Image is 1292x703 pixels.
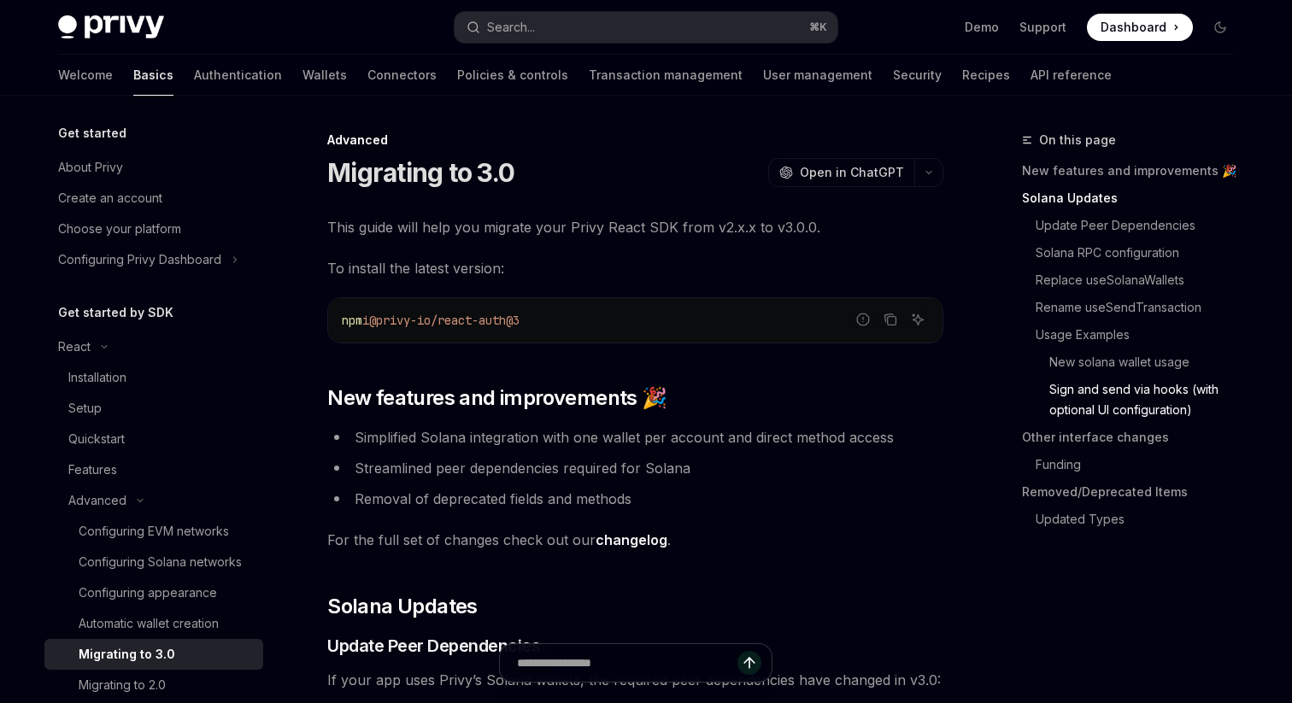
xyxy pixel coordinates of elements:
[589,55,743,96] a: Transaction management
[327,456,943,480] li: Streamlined peer dependencies required for Solana
[44,362,263,393] a: Installation
[1022,424,1248,451] a: Other interface changes
[1022,267,1248,294] a: Replace useSolanaWallets
[327,593,478,620] span: Solana Updates
[455,12,837,43] button: Open search
[1031,55,1112,96] a: API reference
[1022,478,1248,506] a: Removed/Deprecated Items
[1207,14,1234,41] button: Toggle dark mode
[369,313,520,328] span: @privy-io/react-auth@3
[327,157,514,188] h1: Migrating to 3.0
[737,651,761,675] button: Send message
[44,639,263,670] a: Migrating to 3.0
[852,308,874,331] button: Report incorrect code
[194,55,282,96] a: Authentication
[44,577,263,608] a: Configuring appearance
[327,215,943,239] span: This guide will help you migrate your Privy React SDK from v2.x.x to v3.0.0.
[965,19,999,36] a: Demo
[962,55,1010,96] a: Recipes
[327,528,943,552] span: For the full set of changes check out our .
[133,55,173,96] a: Basics
[763,55,872,96] a: User management
[79,552,242,572] div: Configuring Solana networks
[1022,506,1248,533] a: Updated Types
[44,485,263,516] button: Toggle Advanced section
[800,164,904,181] span: Open in ChatGPT
[327,634,540,658] span: Update Peer Dependencies
[44,183,263,214] a: Create an account
[768,158,914,187] button: Open in ChatGPT
[596,531,667,549] a: changelog
[362,313,369,328] span: i
[327,425,943,449] li: Simplified Solana integration with one wallet per account and direct method access
[327,256,943,280] span: To install the latest version:
[58,249,221,270] div: Configuring Privy Dashboard
[1022,157,1248,185] a: New features and improvements 🎉
[79,644,175,665] div: Migrating to 3.0
[1022,212,1248,239] a: Update Peer Dependencies
[44,547,263,577] a: Configuring Solana networks
[58,15,164,39] img: dark logo
[58,219,181,239] div: Choose your platform
[79,675,166,695] div: Migrating to 2.0
[68,429,125,449] div: Quickstart
[342,313,362,328] span: npm
[58,123,126,144] h5: Get started
[457,55,568,96] a: Policies & controls
[44,608,263,639] a: Automatic wallet creation
[1022,376,1248,424] a: Sign and send via hooks (with optional UI configuration)
[327,132,943,149] div: Advanced
[44,152,263,183] a: About Privy
[1022,349,1248,376] a: New solana wallet usage
[302,55,347,96] a: Wallets
[58,55,113,96] a: Welcome
[44,424,263,454] a: Quickstart
[79,583,217,603] div: Configuring appearance
[1022,239,1248,267] a: Solana RPC configuration
[58,337,91,357] div: React
[44,331,263,362] button: Toggle React section
[44,516,263,547] a: Configuring EVM networks
[44,244,263,275] button: Toggle Configuring Privy Dashboard section
[1022,321,1248,349] a: Usage Examples
[44,214,263,244] a: Choose your platform
[327,487,943,511] li: Removal of deprecated fields and methods
[1022,451,1248,478] a: Funding
[1022,294,1248,321] a: Rename useSendTransaction
[1087,14,1193,41] a: Dashboard
[79,613,219,634] div: Automatic wallet creation
[44,393,263,424] a: Setup
[367,55,437,96] a: Connectors
[79,521,229,542] div: Configuring EVM networks
[1022,185,1248,212] a: Solana Updates
[58,188,162,208] div: Create an account
[907,308,929,331] button: Ask AI
[809,21,827,34] span: ⌘ K
[68,367,126,388] div: Installation
[68,460,117,480] div: Features
[487,17,535,38] div: Search...
[68,490,126,511] div: Advanced
[517,644,737,682] input: Ask a question...
[68,398,102,419] div: Setup
[893,55,942,96] a: Security
[44,670,263,700] a: Migrating to 2.0
[1019,19,1066,36] a: Support
[1101,19,1166,36] span: Dashboard
[44,454,263,485] a: Features
[879,308,901,331] button: Copy the contents from the code block
[327,384,667,412] span: New features and improvements 🎉
[58,157,123,178] div: About Privy
[58,302,173,323] h5: Get started by SDK
[1039,130,1116,150] span: On this page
